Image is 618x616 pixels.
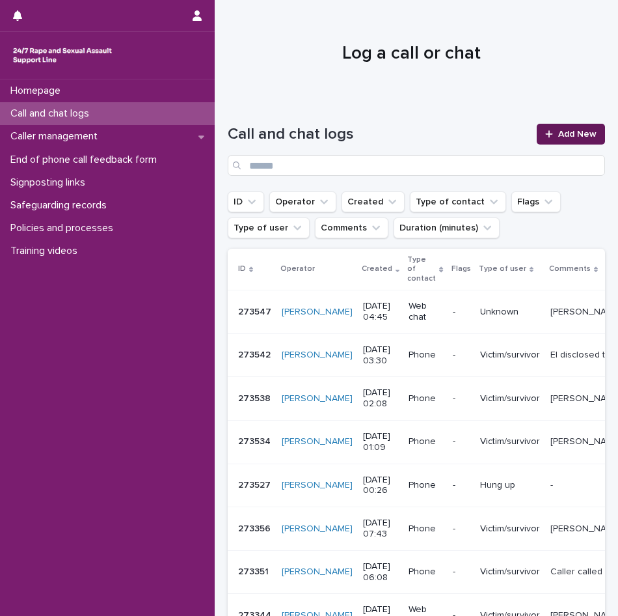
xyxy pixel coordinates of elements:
[480,480,540,491] p: Hung up
[282,307,353,318] a: [PERSON_NAME]
[269,191,336,212] button: Operator
[238,262,246,276] p: ID
[363,344,398,367] p: [DATE] 03:30
[282,524,353,535] a: [PERSON_NAME]
[453,524,470,535] p: -
[409,436,442,447] p: Phone
[451,262,471,276] p: Flags
[479,262,526,276] p: Type of user
[238,521,273,535] p: 273356
[480,307,540,318] p: Unknown
[238,564,271,578] p: 273351
[363,301,398,323] p: [DATE] 04:45
[480,567,540,578] p: Victim/survivor
[409,567,442,578] p: Phone
[282,350,353,361] a: [PERSON_NAME]
[10,42,114,68] img: rhQMoQhaT3yELyF149Cw
[238,434,273,447] p: 273534
[282,567,353,578] a: [PERSON_NAME]
[363,387,398,410] p: [DATE] 02:08
[5,130,108,143] p: Caller management
[5,222,124,234] p: Policies and processes
[558,130,597,139] span: Add New
[228,217,310,238] button: Type of user
[5,176,96,189] p: Signposting links
[537,124,605,145] a: Add New
[342,191,405,212] button: Created
[362,262,392,276] p: Created
[363,561,398,583] p: [DATE] 06:08
[280,262,315,276] p: Operator
[409,393,442,404] p: Phone
[453,307,470,318] p: -
[363,518,398,540] p: [DATE] 07:43
[228,191,264,212] button: ID
[315,217,388,238] button: Comments
[453,567,470,578] p: -
[453,480,470,491] p: -
[409,524,442,535] p: Phone
[5,154,167,166] p: End of phone call feedback form
[453,350,470,361] p: -
[480,436,540,447] p: Victim/survivor
[409,480,442,491] p: Phone
[228,43,595,65] h1: Log a call or chat
[228,155,605,176] input: Search
[394,217,500,238] button: Duration (minutes)
[5,199,117,212] p: Safeguarding records
[480,350,540,361] p: Victim/survivor
[282,436,353,447] a: [PERSON_NAME]
[453,436,470,447] p: -
[511,191,561,212] button: Flags
[238,391,273,404] p: 273538
[363,475,398,497] p: [DATE] 00:26
[228,125,529,144] h1: Call and chat logs
[407,253,436,286] p: Type of contact
[5,85,71,97] p: Homepage
[238,477,273,491] p: 273527
[410,191,506,212] button: Type of contact
[5,107,100,120] p: Call and chat logs
[480,524,540,535] p: Victim/survivor
[5,245,88,257] p: Training videos
[282,393,353,404] a: [PERSON_NAME]
[480,393,540,404] p: Victim/survivor
[409,350,442,361] p: Phone
[238,304,274,318] p: 273547
[453,393,470,404] p: -
[549,262,591,276] p: Comments
[409,301,442,323] p: Web chat
[238,347,273,361] p: 273542
[363,431,398,453] p: [DATE] 01:09
[550,477,556,491] p: -
[282,480,353,491] a: [PERSON_NAME]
